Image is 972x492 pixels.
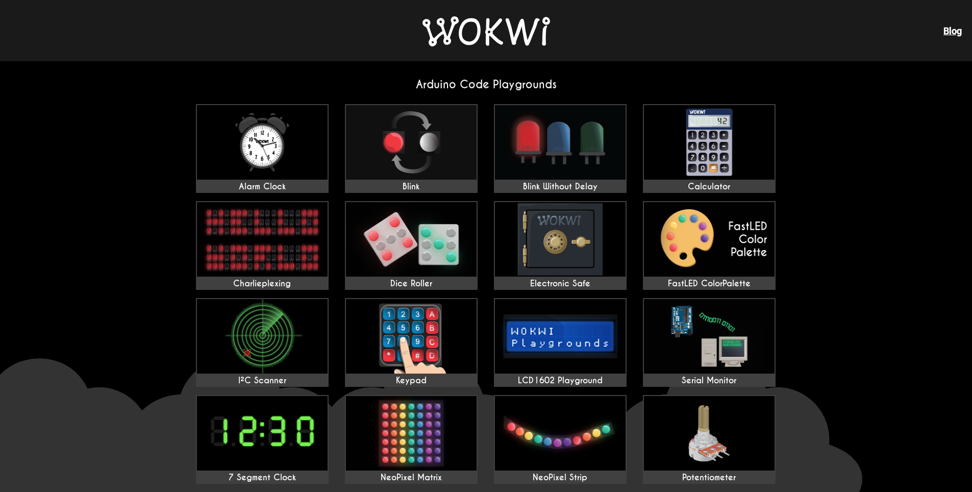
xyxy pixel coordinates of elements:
[643,104,776,193] a: Calculator
[197,376,328,386] div: I²C Scanner
[197,105,328,180] img: Alarm Clock
[643,201,776,290] a: FastLED ColorPalette
[644,279,775,289] div: FastLED ColorPalette
[345,395,478,484] a: NeoPixel Matrix
[345,298,478,387] a: Keypad
[346,202,477,277] img: Dice Roller
[346,182,477,192] div: Blink
[644,376,775,386] div: Serial Monitor
[197,299,328,374] img: I²C Scanner
[345,201,478,290] a: Dice Roller
[495,473,626,483] div: NeoPixel Strip
[346,396,477,471] img: NeoPixel Matrix
[494,201,627,290] a: Electronic Safe
[494,298,627,387] a: LCD1602 Playground
[644,396,775,471] img: Potentiometer
[422,16,550,46] img: Wokwi
[494,395,627,484] a: NeoPixel Strip
[197,202,328,277] img: Charlieplexing
[346,105,477,180] img: Blink
[346,376,477,386] div: Keypad
[943,26,962,36] a: Blog
[643,298,776,387] a: Serial Monitor
[346,473,477,483] div: NeoPixel Matrix
[644,202,775,277] img: FastLED ColorPalette
[644,105,775,180] img: Calculator
[644,299,775,374] img: Serial Monitor
[346,279,477,289] div: Dice Roller
[346,299,477,374] img: Keypad
[197,396,328,471] img: 7 Segment Clock
[188,78,785,91] h2: Arduino Code Playgrounds
[644,473,775,483] div: Potentiometer
[494,104,627,193] a: Blink Without Delay
[197,473,328,483] div: 7 Segment Clock
[197,182,328,192] div: Alarm Clock
[196,395,329,484] a: 7 Segment Clock
[495,279,626,289] div: Electronic Safe
[495,105,626,180] img: Blink Without Delay
[196,104,329,193] a: Alarm Clock
[495,376,626,386] div: LCD1602 Playground
[345,104,478,193] a: Blink
[495,182,626,192] div: Blink Without Delay
[495,299,626,374] img: LCD1602 Playground
[495,396,626,471] img: NeoPixel Strip
[644,182,775,192] div: Calculator
[196,298,329,387] a: I²C Scanner
[196,201,329,290] a: Charlieplexing
[495,202,626,277] img: Electronic Safe
[197,279,328,289] div: Charlieplexing
[643,395,776,484] a: Potentiometer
